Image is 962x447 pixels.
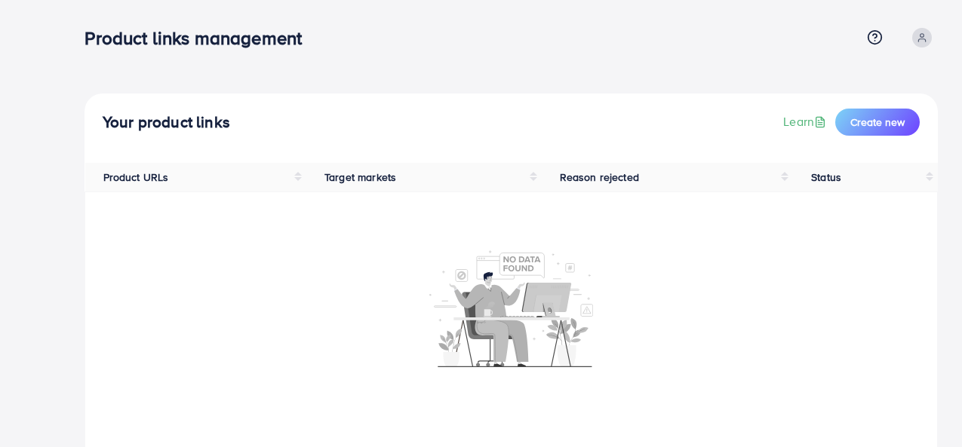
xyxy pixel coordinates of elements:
span: Reason rejected [560,170,639,185]
h4: Your product links [103,113,230,132]
span: Create new [850,115,905,130]
button: Create new [835,109,920,136]
h3: Product links management [85,27,314,49]
span: Target markets [324,170,396,185]
img: No account [429,249,594,367]
a: Learn [783,113,829,130]
span: Status [811,170,841,185]
span: Product URLs [103,170,169,185]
